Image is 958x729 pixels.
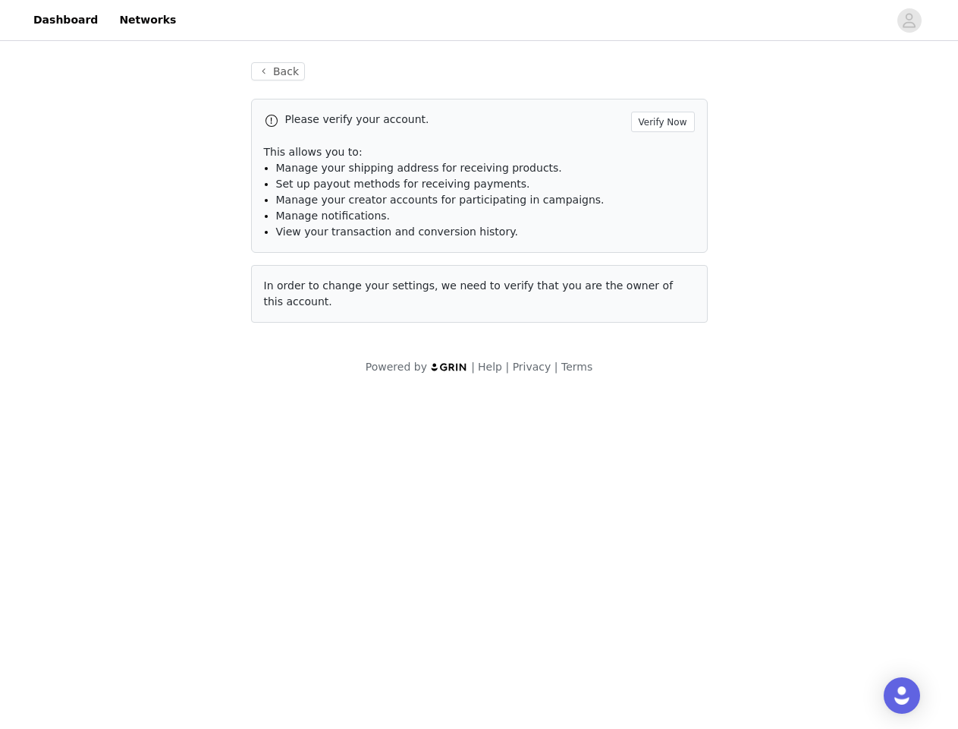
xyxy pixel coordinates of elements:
[24,3,107,37] a: Dashboard
[513,361,551,373] a: Privacy
[264,279,674,308] span: In order to change your settings, we need to verify that you are the owner of this account.
[505,361,509,373] span: |
[251,62,306,80] button: Back
[884,677,920,714] div: Open Intercom Messenger
[554,361,558,373] span: |
[110,3,185,37] a: Networks
[631,112,695,132] button: Verify Now
[276,226,518,238] span: View your transaction and conversion history.
[276,162,562,174] span: Manage your shipping address for receiving products.
[276,194,605,206] span: Manage your creator accounts for participating in campaigns.
[264,144,695,160] p: This allows you to:
[902,8,916,33] div: avatar
[478,361,502,373] a: Help
[366,361,427,373] span: Powered by
[285,112,625,128] p: Please verify your account.
[561,361,592,373] a: Terms
[276,210,391,222] span: Manage notifications.
[276,178,530,190] span: Set up payout methods for receiving payments.
[471,361,475,373] span: |
[430,362,468,372] img: logo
